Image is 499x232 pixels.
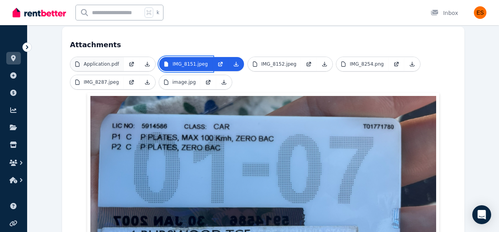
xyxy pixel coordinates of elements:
div: Open Intercom Messenger [472,205,491,224]
a: Download Attachment [317,57,332,71]
p: IMG_8152.jpeg [261,61,297,67]
a: image.jpg [159,75,201,89]
a: Open in new Tab [213,57,228,71]
a: Download Attachment [228,57,244,71]
a: IMG_8287.jpeg [70,75,124,89]
a: Open in new Tab [389,57,404,71]
span: k [156,9,159,16]
a: Download Attachment [139,57,155,71]
a: IMG_8152.jpeg [248,57,301,71]
a: Open in new Tab [200,75,216,89]
p: Application.pdf [84,61,119,67]
img: Evangeline Samoilov [474,6,486,19]
p: image.jpg [172,79,196,85]
h4: Attachments [70,35,457,50]
a: Open in new Tab [124,57,139,71]
a: Application.pdf [70,57,124,71]
a: Open in new Tab [301,57,317,71]
a: Open in new Tab [124,75,139,89]
p: IMG_8254.png [350,61,383,67]
p: IMG_8151.jpeg [172,61,208,67]
p: IMG_8287.jpeg [84,79,119,85]
a: IMG_8254.png [336,57,388,71]
div: Inbox [431,9,458,17]
a: Download Attachment [139,75,155,89]
a: Download Attachment [216,75,232,89]
img: RentBetter [13,7,66,18]
a: Download Attachment [404,57,420,71]
a: IMG_8151.jpeg [159,57,213,71]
